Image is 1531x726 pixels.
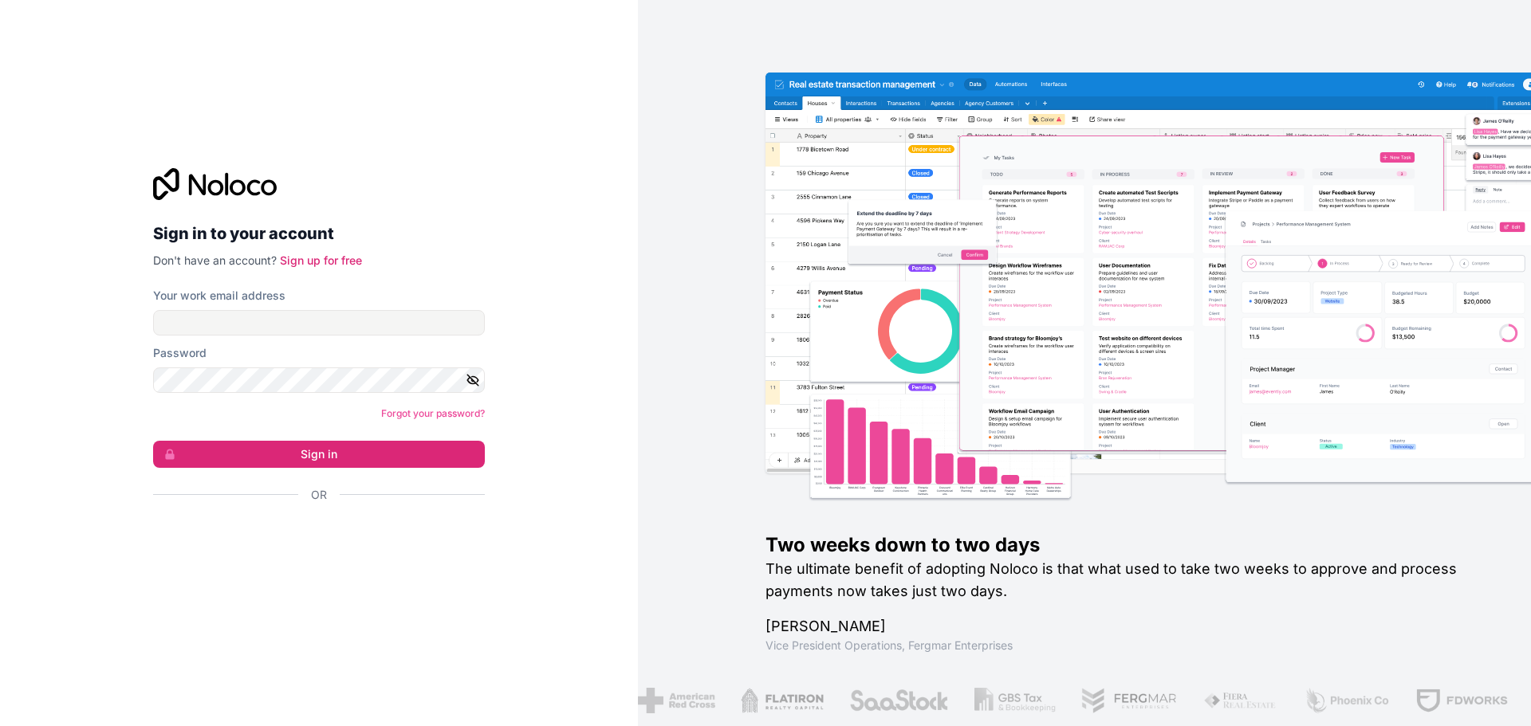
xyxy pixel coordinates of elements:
img: /assets/phoenix-BREaitsQ.png [1303,688,1389,713]
a: Forgot your password? [381,407,485,419]
img: /assets/fdworks-Bi04fVtw.png [1414,688,1507,713]
img: /assets/flatiron-C8eUkumj.png [740,688,822,713]
img: /assets/fiera-fwj2N5v4.png [1202,688,1277,713]
span: Don't have an account? [153,253,277,267]
button: Sign in [153,441,485,468]
a: Sign up for free [280,253,362,267]
input: Email address [153,310,485,336]
img: /assets/american-red-cross-BAupjrZR.png [637,688,714,713]
h1: Vice President Operations , Fergmar Enterprises [765,638,1480,653]
label: Password [153,345,207,361]
img: /assets/saastock-C6Zbiodz.png [848,688,948,713]
img: /assets/fergmar-CudnrXN5.png [1080,688,1177,713]
h2: The ultimate benefit of adopting Noloco is that what used to take two weeks to approve and proces... [765,558,1480,602]
img: /assets/gbstax-C-GtDUiK.png [974,688,1055,713]
h1: [PERSON_NAME] [765,615,1480,638]
input: Password [153,367,485,393]
label: Your work email address [153,288,285,304]
h1: Two weeks down to two days [765,532,1480,558]
span: Or [311,487,327,503]
h2: Sign in to your account [153,219,485,248]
